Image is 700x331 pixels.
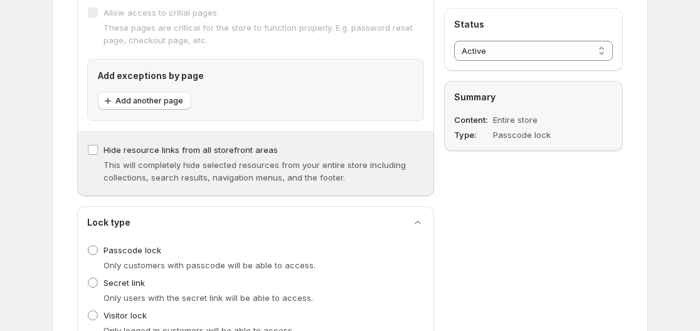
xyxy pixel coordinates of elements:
[103,145,278,155] span: Hide resource links from all storefront areas
[454,18,613,31] h2: Status
[115,96,183,106] span: Add another page
[103,23,413,45] span: These pages are critical for the store to function properly. E.g. password reset page, checkout p...
[103,160,406,182] span: This will completely hide selected resources from your entire store including collections, search...
[103,8,217,18] span: Allow access to critial pages
[454,129,491,141] dt: Type:
[98,92,191,110] button: Add another page
[103,260,316,270] span: Only customers with passcode will be able to access.
[493,113,580,126] dd: Entire store
[103,310,147,320] span: Visitor lock
[493,129,580,141] dd: Passcode lock
[454,91,613,103] h2: Summary
[103,293,313,303] span: Only users with the secret link will be able to access.
[454,113,491,126] dt: Content:
[103,245,161,255] span: Passcode lock
[103,278,145,288] span: Secret link
[98,70,413,82] h2: Add exceptions by page
[87,216,130,229] h2: Lock type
